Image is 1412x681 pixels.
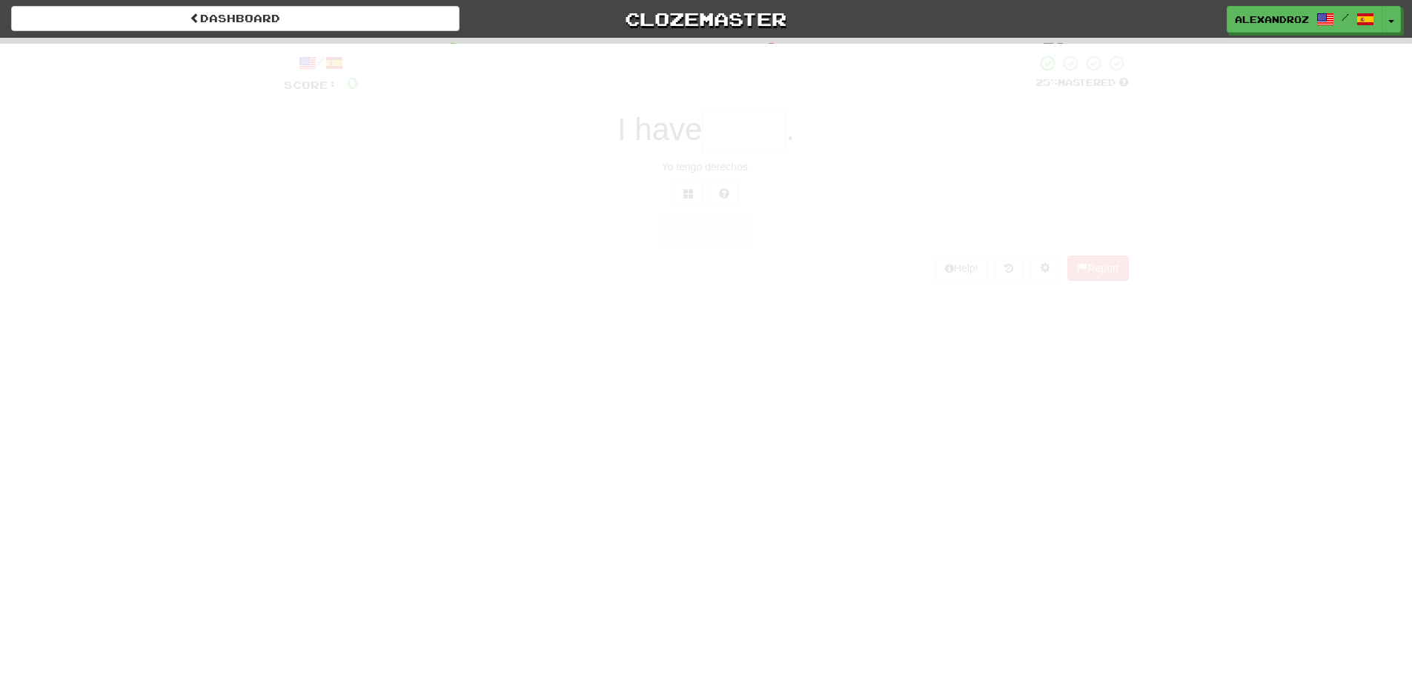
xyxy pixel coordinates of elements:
[995,256,1023,281] button: Round history (alt+y)
[786,112,795,147] span: .
[284,79,337,91] span: Score:
[1041,39,1067,57] span: 30
[11,6,460,31] a: Dashboard
[346,73,359,92] span: 0
[765,39,778,57] span: 0
[1067,256,1128,281] button: Report
[634,41,728,56] span: Incorrect
[952,41,1004,56] span: To go
[660,214,752,248] button: Submit
[482,6,930,32] a: Clozemaster
[447,39,460,57] span: 0
[337,41,410,56] span: Correct
[284,54,359,73] div: /
[1227,6,1382,33] a: Alexandroz /
[709,182,739,207] button: Single letter hint - you only get 1 per sentence and score half the points! alt+h
[674,182,703,207] button: Switch sentence to multiple choice alt+p
[1235,13,1309,26] span: Alexandroz
[1342,12,1349,22] span: /
[935,256,988,281] button: Help!
[1035,76,1058,88] span: 25 %
[284,159,1129,174] div: Yo tengo derechos.
[617,112,702,147] span: I have
[1035,76,1129,90] div: Mastered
